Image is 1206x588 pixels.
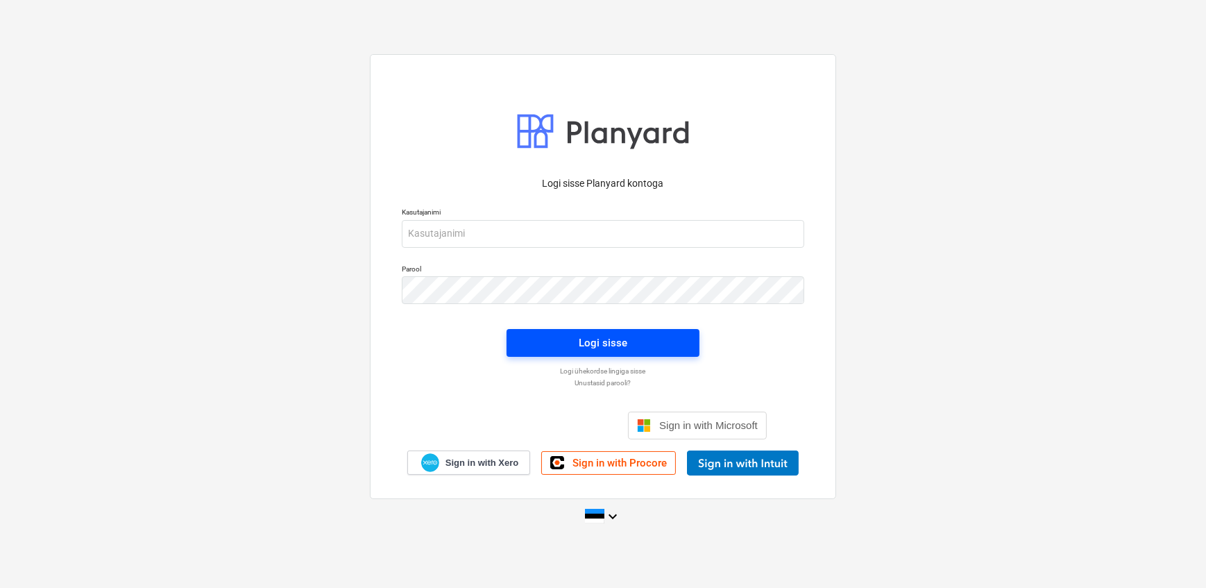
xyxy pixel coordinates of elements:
button: Logi sisse [507,329,699,357]
a: Logi ühekordse lingiga sisse [395,367,811,376]
p: Logi sisse Planyard kontoga [402,176,804,191]
a: Sign in with Xero [407,451,531,475]
span: Sign in with Procore [572,457,667,469]
p: Parool [402,264,804,276]
span: Sign in with Xero [445,457,518,469]
span: Sign in with Microsoft [659,419,758,431]
div: Logi sisse [579,334,627,352]
p: Kasutajanimi [402,208,804,219]
img: Xero logo [421,453,439,472]
iframe: Sisselogimine Google'i nupu abil [432,410,624,441]
input: Kasutajanimi [402,220,804,248]
a: Unustasid parooli? [395,378,811,387]
a: Sign in with Procore [541,451,676,475]
i: keyboard_arrow_down [604,508,621,525]
img: Microsoft logo [637,419,651,432]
